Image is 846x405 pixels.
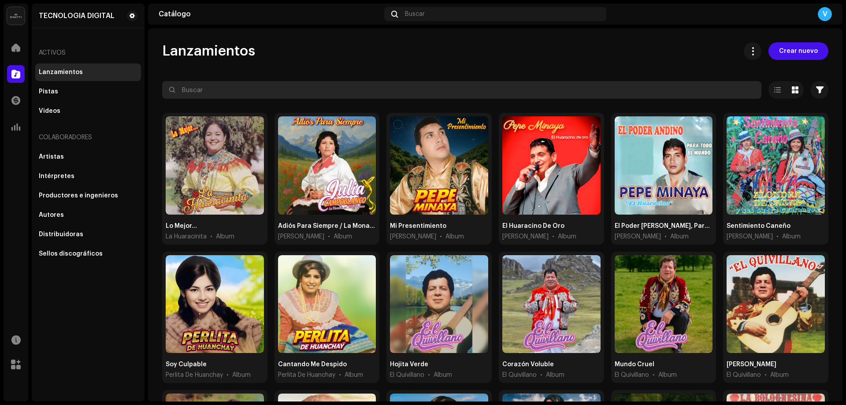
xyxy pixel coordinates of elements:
[502,360,554,369] div: Corazón Voluble
[818,7,832,21] div: V
[7,7,25,25] img: 02a7c2d3-3c89-4098-b12f-2ff2945c95ee
[39,153,64,160] div: Artistas
[540,371,542,379] span: •
[35,42,141,63] re-a-nav-header: Activos
[428,371,430,379] span: •
[39,250,103,257] div: Sellos discográficos
[166,222,197,230] div: Lo Mejor...
[727,371,761,379] span: El Quivillano
[39,231,83,238] div: Distribuidoras
[782,232,801,241] div: Album
[35,167,141,185] re-m-nav-item: Intérpretes
[39,108,60,115] div: Videos
[166,360,207,369] div: Soy Culpable
[35,245,141,263] re-m-nav-item: Sellos discográficos
[35,102,141,120] re-m-nav-item: Videos
[39,12,115,19] div: TECNOLOGIA DIGITAL
[278,222,376,230] div: Adiós Para Siempre / La Monalisa Del Folclore Peruano
[39,173,74,180] div: Intérpretes
[278,360,347,369] div: Cantando Me Despido
[727,232,773,241] span: Alondra De Canas
[727,222,790,230] div: Sentimiento Caneño
[334,232,352,241] div: Album
[546,371,564,379] div: Album
[615,232,661,241] span: Pepe Minaya
[552,232,554,241] span: •
[216,232,234,241] div: Album
[39,69,83,76] div: Lanzamientos
[35,187,141,204] re-m-nav-item: Productores e ingenieros
[779,42,818,60] span: Crear nuevo
[502,371,537,379] span: El Quivillano
[558,232,576,241] div: Album
[339,371,341,379] span: •
[653,371,655,379] span: •
[328,232,330,241] span: •
[166,371,223,379] span: Perlita De Huanchay
[162,81,761,99] input: Buscar
[35,127,141,148] re-a-nav-header: Colaboradores
[39,212,64,219] div: Autores
[727,360,776,369] div: Vuela Palomita
[770,371,789,379] div: Album
[35,63,141,81] re-m-nav-item: Lanzamientos
[159,11,381,18] div: Catálogo
[390,232,436,241] span: Pepe Minaya
[39,192,118,199] div: Productores e ingenieros
[434,371,452,379] div: Album
[440,232,442,241] span: •
[502,222,564,230] div: El Huaracino De Oro
[764,371,767,379] span: •
[615,222,713,230] div: El Poder Andino, Para Todo El Mundo, "El Huaracino"
[278,371,335,379] span: Perlita De Huanchay
[210,232,212,241] span: •
[35,148,141,166] re-m-nav-item: Artistas
[345,371,363,379] div: Album
[502,232,549,241] span: Pepe Minaya
[166,232,207,241] span: La Huaracinita
[390,360,428,369] div: Hojita Verde
[670,232,689,241] div: Album
[35,206,141,224] re-m-nav-item: Autores
[615,360,654,369] div: Mundo Cruel
[664,232,667,241] span: •
[39,88,58,95] div: Pistas
[768,42,828,60] button: Crear nuevo
[390,371,424,379] span: El Quivillano
[35,83,141,100] re-m-nav-item: Pistas
[226,371,229,379] span: •
[232,371,251,379] div: Album
[390,222,446,230] div: Mi Presentimiento
[405,11,425,18] span: Buscar
[776,232,779,241] span: •
[278,232,324,241] span: Julia Campoblanco
[445,232,464,241] div: Album
[615,371,649,379] span: El Quivillano
[162,42,255,60] span: Lanzamientos
[658,371,677,379] div: Album
[35,226,141,243] re-m-nav-item: Distribuidoras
